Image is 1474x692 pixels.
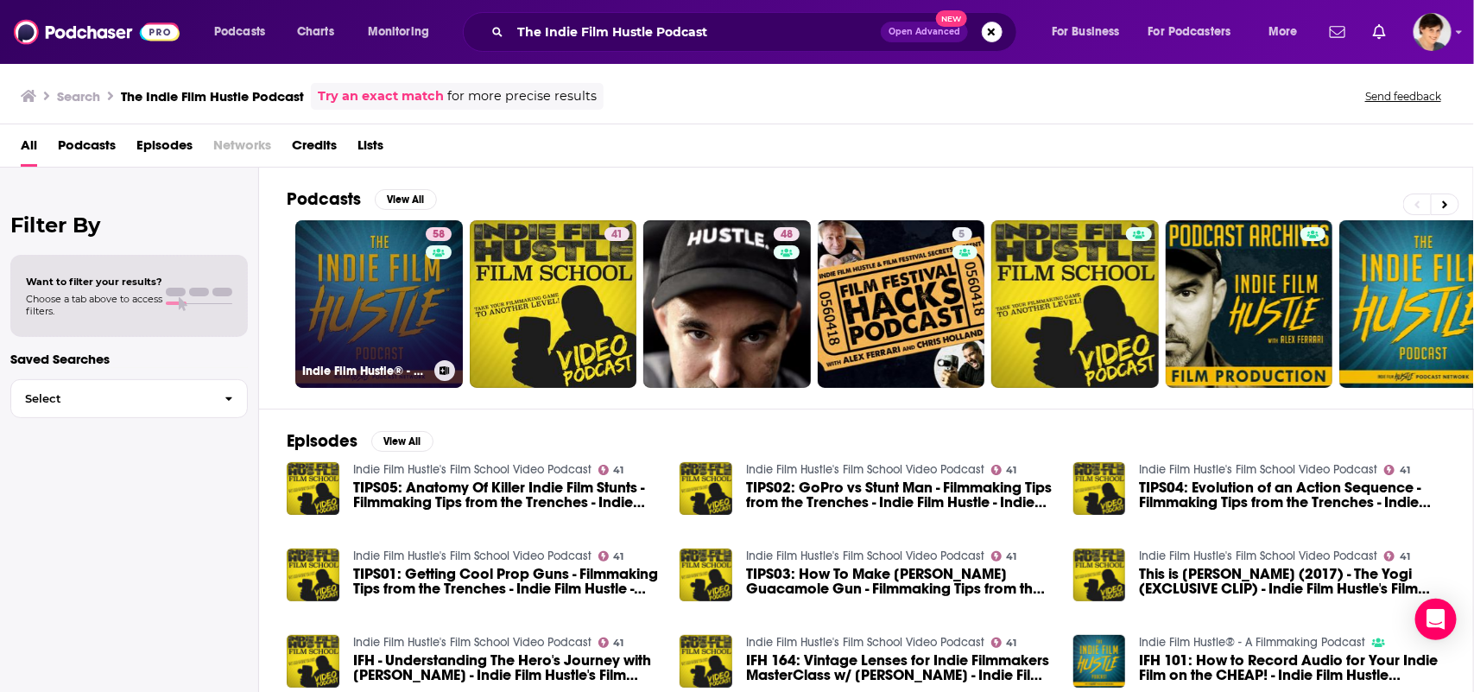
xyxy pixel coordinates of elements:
button: open menu [202,18,288,46]
a: 41 [1384,465,1410,475]
span: for more precise results [447,86,597,106]
span: This is [PERSON_NAME] (2017) - The Yogi (EXCLUSIVE CLIP) - Indie Film Hustle's Film School Video ... [1139,567,1446,596]
a: Lists [357,131,383,167]
button: View All [371,431,433,452]
span: TIPS03: How To Make [PERSON_NAME] Guacamole Gun - Filmmaking Tips from the Trenches - Indie Film ... [746,567,1053,596]
a: 5 [818,220,985,388]
a: 5 [952,227,972,241]
h2: Podcasts [287,188,361,210]
span: TIPS04: Evolution of an Action Sequence - Filmmaking Tips from the Trenches - Indie Film Hustle -... [1139,480,1446,510]
button: View All [375,189,437,210]
button: Open AdvancedNew [881,22,968,42]
span: 41 [613,467,623,474]
button: Select [10,379,248,418]
a: Try an exact match [318,86,444,106]
a: Indie Film Hustle's Film School Video Podcast [746,635,984,650]
img: IFH 101: How to Record Audio for Your Indie Film on the CHEAP! - Indie Film Hustle Podcast: Filmm... [1073,635,1126,688]
img: IFH 164: Vintage Lenses for Indie Filmmakers MasterClass w/ Alan Besedin - Indie Film Hustle's Fi... [680,635,732,688]
a: EpisodesView All [287,430,433,452]
a: 48 [774,227,800,241]
a: All [21,131,37,167]
button: open menu [356,18,452,46]
a: Show notifications dropdown [1366,17,1393,47]
button: open menu [1256,18,1319,46]
a: TIPS03: How To Make Robert Rodriguez’s Guacamole Gun - Filmmaking Tips from the Trenches - Indie ... [680,549,732,601]
a: TIPS02: GoPro vs Stunt Man - Filmmaking Tips from the Trenches - Indie Film Hustle - Indie Film H... [746,480,1053,510]
img: IFH - Understanding The Hero's Journey with Chris Vogler - Indie Film Hustle's Film School Video ... [287,635,339,688]
a: Indie Film Hustle's Film School Video Podcast [353,549,591,563]
a: IFH 164: Vintage Lenses for Indie Filmmakers MasterClass w/ Alan Besedin - Indie Film Hustle's Fi... [746,653,1053,682]
a: Charts [286,18,345,46]
img: User Profile [1414,13,1452,51]
a: Indie Film Hustle's Film School Video Podcast [1139,549,1377,563]
span: New [936,10,967,27]
a: 41 [598,551,624,562]
a: 41 [598,638,624,648]
a: 58 [426,227,452,241]
span: More [1268,20,1298,44]
h3: Search [57,88,100,105]
a: 41 [991,465,1017,475]
span: 41 [1400,553,1410,561]
a: Indie Film Hustle® - A Filmmaking Podcast [1139,635,1365,650]
a: TIPS05: Anatomy Of Killer Indie Film Stunts - Filmmaking Tips from the Trenches - Indie Film Hust... [353,480,660,510]
span: Select [11,393,211,404]
a: Indie Film Hustle's Film School Video Podcast [1139,462,1377,477]
span: 58 [433,226,445,244]
span: Choose a tab above to access filters. [26,293,162,317]
a: TIPS01: Getting Cool Prop Guns - Filmmaking Tips from the Trenches - Indie Film Hustle - Indie Fi... [287,549,339,601]
h3: Indie Film Hustle® - A Filmmaking Podcast [302,364,427,378]
a: Credits [292,131,337,167]
span: Logged in as bethwouldknow [1414,13,1452,51]
span: 41 [1400,467,1410,474]
span: 41 [613,639,623,647]
a: 58Indie Film Hustle® - A Filmmaking Podcast [295,220,463,388]
a: Indie Film Hustle's Film School Video Podcast [746,549,984,563]
a: 41 [991,638,1017,648]
span: Podcasts [214,20,265,44]
span: 41 [611,226,623,244]
a: IFH 101: How to Record Audio for Your Indie Film on the CHEAP! - Indie Film Hustle Podcast: Filmm... [1139,653,1446,682]
a: Episodes [136,131,193,167]
h2: Filter By [10,213,248,238]
img: This is Meg (2017) - The Yogi (EXCLUSIVE CLIP) - Indie Film Hustle's Film School Video Podcast |F... [1073,549,1126,601]
span: 41 [613,553,623,561]
img: TIPS04: Evolution of an Action Sequence - Filmmaking Tips from the Trenches - Indie Film Hustle -... [1073,462,1126,515]
span: Open Advanced [889,28,960,36]
h3: The Indie Film Hustle Podcast [121,88,304,105]
span: Networks [213,131,271,167]
span: 48 [781,226,793,244]
span: 41 [1007,467,1017,474]
a: Show notifications dropdown [1323,17,1352,47]
span: IFH - Understanding The Hero's Journey with [PERSON_NAME] - Indie Film Hustle's Film School Video... [353,653,660,682]
a: IFH - Understanding The Hero's Journey with Chris Vogler - Indie Film Hustle's Film School Video ... [353,653,660,682]
img: TIPS05: Anatomy Of Killer Indie Film Stunts - Filmmaking Tips from the Trenches - Indie Film Hust... [287,462,339,515]
a: 41 [991,551,1017,562]
p: Saved Searches [10,351,248,367]
a: 48 [643,220,811,388]
a: 41 [598,465,624,475]
span: TIPS01: Getting Cool Prop Guns - Filmmaking Tips from the Trenches - Indie Film Hustle - Indie Fi... [353,567,660,596]
a: Podcasts [58,131,116,167]
img: TIPS02: GoPro vs Stunt Man - Filmmaking Tips from the Trenches - Indie Film Hustle - Indie Film H... [680,462,732,515]
a: PodcastsView All [287,188,437,210]
img: Podchaser - Follow, Share and Rate Podcasts [14,16,180,48]
h2: Episodes [287,430,357,452]
button: Send feedback [1360,89,1446,104]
